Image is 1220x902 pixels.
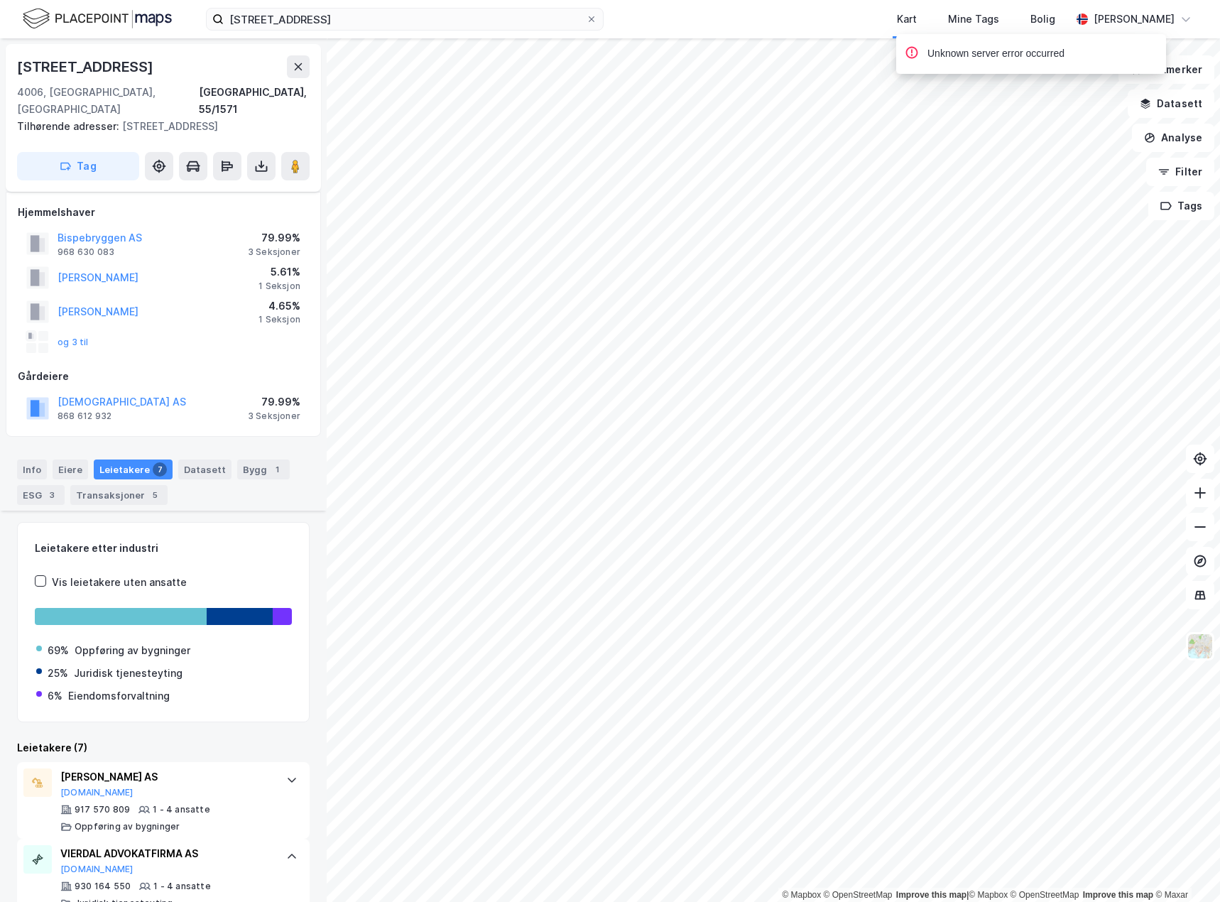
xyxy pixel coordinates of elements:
div: 3 Seksjoner [248,411,300,422]
div: Juridisk tjenesteyting [74,665,183,682]
div: 6% [48,688,62,705]
div: Gårdeiere [18,368,309,385]
a: Improve this map [896,890,966,900]
button: Analyse [1132,124,1214,152]
div: 868 612 932 [58,411,111,422]
button: [DOMAIN_NAME] [60,787,134,798]
div: 3 Seksjoner [248,246,300,258]
div: [GEOGRAPHIC_DATA], 55/1571 [199,84,310,118]
div: Leietakere etter industri [35,540,292,557]
div: | [782,888,1188,902]
div: 4006, [GEOGRAPHIC_DATA], [GEOGRAPHIC_DATA] [17,84,199,118]
div: Hjemmelshaver [18,204,309,221]
div: Transaksjoner [70,485,168,505]
div: Oppføring av bygninger [75,821,180,832]
div: Bolig [1030,11,1055,28]
div: 79.99% [248,229,300,246]
div: 69% [48,642,69,659]
div: [PERSON_NAME] [1094,11,1175,28]
img: logo.f888ab2527a4732fd821a326f86c7f29.svg [23,6,172,31]
div: 4.65% [258,298,300,315]
div: Info [17,460,47,479]
div: [PERSON_NAME] AS [60,768,272,786]
button: Filter [1146,158,1214,186]
div: 1 Seksjon [258,281,300,292]
div: [STREET_ADDRESS] [17,118,298,135]
div: 5.61% [258,263,300,281]
button: Tags [1148,192,1214,220]
img: Z [1187,633,1214,660]
div: Eiendomsforvaltning [68,688,170,705]
div: Eiere [53,460,88,479]
div: 3 [45,488,59,502]
div: 930 164 550 [75,881,131,892]
div: Unknown server error occurred [927,45,1064,63]
iframe: Chat Widget [1149,834,1220,902]
div: Datasett [178,460,232,479]
div: Mine Tags [948,11,999,28]
input: Søk på adresse, matrikkel, gårdeiere, leietakere eller personer [224,9,586,30]
div: 1 - 4 ansatte [153,881,211,892]
button: Tag [17,152,139,180]
div: Oppføring av bygninger [75,642,190,659]
a: Improve this map [1083,890,1153,900]
div: Leietakere [94,460,173,479]
div: 25% [48,665,68,682]
div: ESG [17,485,65,505]
div: Leietakere (7) [17,739,310,756]
div: 1 - 4 ansatte [153,804,210,815]
div: 917 570 809 [75,804,130,815]
a: Mapbox [782,890,821,900]
span: Tilhørende adresser: [17,120,122,132]
div: [STREET_ADDRESS] [17,55,156,78]
div: Kart [897,11,917,28]
div: VIERDAL ADVOKATFIRMA AS [60,845,272,862]
div: 1 [270,462,284,477]
div: 1 Seksjon [258,314,300,325]
button: Datasett [1128,89,1214,118]
a: Mapbox [969,890,1008,900]
div: Bygg [237,460,290,479]
div: Vis leietakere uten ansatte [52,574,187,591]
button: [DOMAIN_NAME] [60,864,134,875]
a: OpenStreetMap [824,890,893,900]
div: 79.99% [248,393,300,411]
div: 7 [153,462,167,477]
a: OpenStreetMap [1011,890,1079,900]
div: Kontrollprogram for chat [1149,834,1220,902]
div: 968 630 083 [58,246,114,258]
div: 5 [148,488,162,502]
